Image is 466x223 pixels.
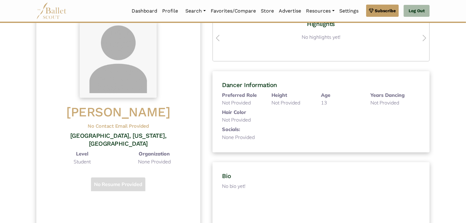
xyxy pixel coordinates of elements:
span: Not [271,100,279,106]
b: Socials: [222,126,240,132]
p: None Provided [118,158,190,166]
p: Not Provided [370,99,410,107]
h4: Dancer Information [222,81,420,89]
a: Store [259,5,277,17]
b: Hair Color [222,109,246,115]
p: No highlights yet! [218,30,424,44]
a: Advertise [277,5,304,17]
b: Preferred Role [222,92,257,98]
h4: Highlights [218,20,424,28]
span: [GEOGRAPHIC_DATA], [US_STATE], [GEOGRAPHIC_DATA] [70,132,166,147]
a: Resources [304,5,337,17]
b: Age [321,92,330,98]
a: Settings [337,5,361,17]
a: Profile [160,5,181,17]
p: Not Provided [222,99,262,107]
a: Log Out [404,5,430,17]
p: None Provided [222,133,255,141]
a: Favorites/Compare [208,5,259,17]
img: dummy_profile_pic.jpg [80,21,157,98]
a: Search [183,5,208,17]
p: 13 [321,99,361,107]
h5: No Contact Email Provided [46,123,191,130]
b: Organization [139,151,170,157]
h4: Bio [222,172,420,180]
a: Dashboard [129,5,160,17]
img: gem.svg [369,7,374,14]
h1: [PERSON_NAME] [46,104,191,121]
b: Height [271,92,287,98]
span: Subscribe [375,7,396,14]
a: Subscribe [366,5,399,17]
b: Years Dancing [370,92,405,98]
b: Level [76,151,88,157]
p: Not Provided [222,116,262,124]
span: Student [74,159,91,165]
span: Provided [281,100,300,106]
